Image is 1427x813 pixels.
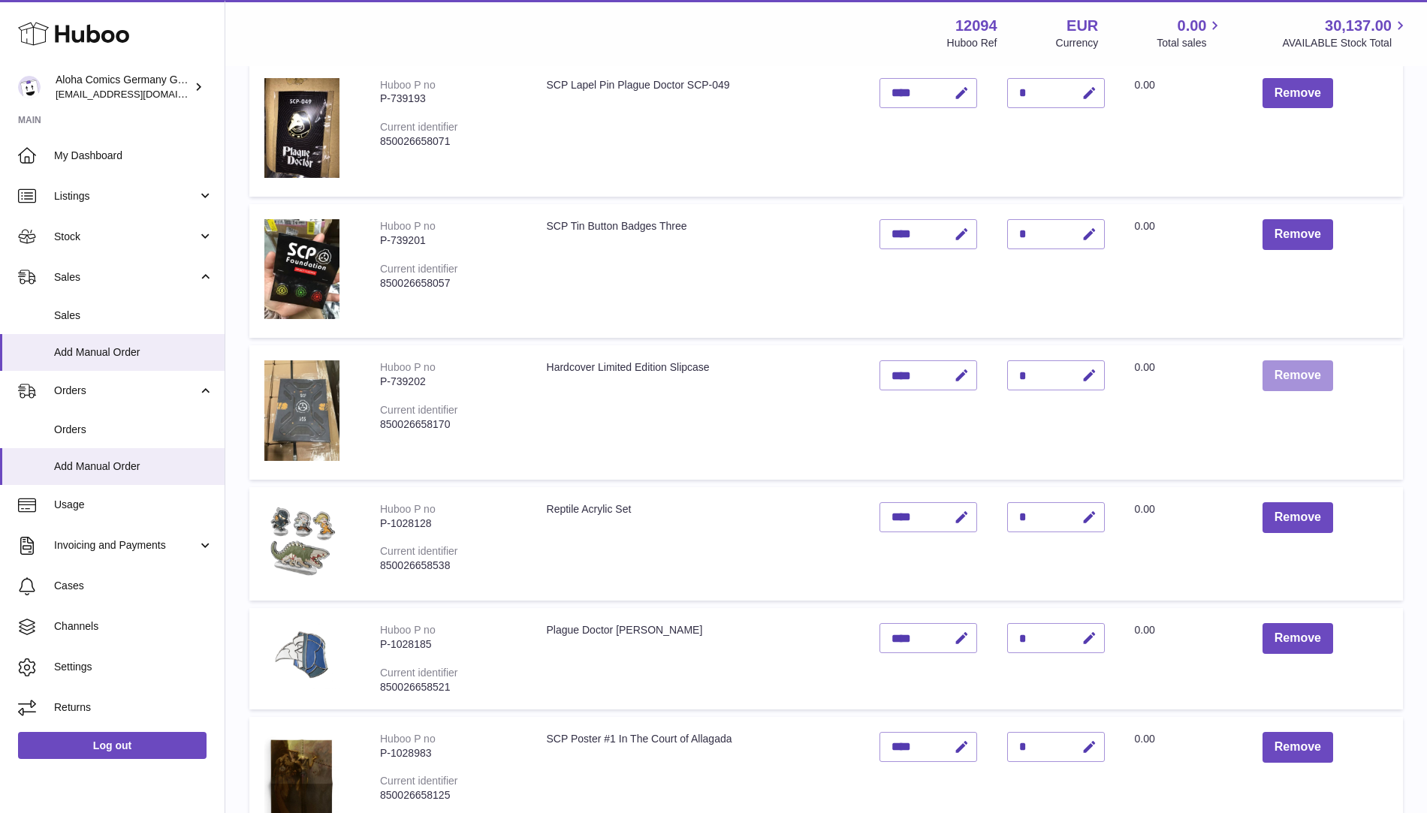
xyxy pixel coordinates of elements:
[380,233,517,248] div: P-739201
[380,733,436,745] div: Huboo P no
[380,92,517,106] div: P-739193
[380,79,436,91] div: Huboo P no
[380,516,517,531] div: P-1028128
[54,660,213,674] span: Settings
[380,417,517,432] div: 850026658170
[947,36,997,50] div: Huboo Ref
[54,345,213,360] span: Add Manual Order
[1263,360,1333,391] button: Remove
[1282,36,1409,50] span: AVAILABLE Stock Total
[380,545,458,557] div: Current identifier
[1157,36,1223,50] span: Total sales
[54,423,213,437] span: Orders
[1066,16,1098,36] strong: EUR
[54,538,198,553] span: Invoicing and Payments
[1282,16,1409,50] a: 30,137.00 AVAILABLE Stock Total
[380,624,436,636] div: Huboo P no
[54,498,213,512] span: Usage
[380,788,517,802] div: 850026658125
[380,220,436,232] div: Huboo P no
[54,309,213,323] span: Sales
[532,63,864,197] td: SCP Lapel Pin Plague Doctor SCP-049
[380,361,436,373] div: Huboo P no
[380,276,517,291] div: 850026658057
[18,76,41,98] img: comicsaloha@gmail.com
[54,230,198,244] span: Stock
[54,459,213,474] span: Add Manual Order
[54,619,213,634] span: Channels
[264,78,339,179] img: SCP Lapel Pin Plague Doctor SCP-049
[380,503,436,515] div: Huboo P no
[380,746,517,760] div: P-1028983
[1135,733,1155,745] span: 0.00
[532,487,864,601] td: Reptile Acrylic Set
[1263,219,1333,250] button: Remove
[1157,16,1223,50] a: 0.00 Total sales
[380,263,458,275] div: Current identifier
[1056,36,1099,50] div: Currency
[955,16,997,36] strong: 12094
[264,219,339,320] img: SCP Tin Button Badges Three
[380,680,517,694] div: 850026658521
[264,360,339,461] img: Hardcover Limited Edition Slipcase
[54,579,213,593] span: Cases
[380,404,458,416] div: Current identifier
[1325,16,1392,36] span: 30,137.00
[1135,220,1155,232] span: 0.00
[380,121,458,133] div: Current identifier
[1178,16,1207,36] span: 0.00
[1135,79,1155,91] span: 0.00
[56,88,221,100] span: [EMAIL_ADDRESS][DOMAIN_NAME]
[54,149,213,163] span: My Dashboard
[380,134,517,149] div: 850026658071
[380,667,458,679] div: Current identifier
[1135,361,1155,373] span: 0.00
[54,384,198,398] span: Orders
[1135,624,1155,636] span: 0.00
[54,270,198,285] span: Sales
[380,375,517,389] div: P-739202
[380,637,517,652] div: P-1028185
[1263,78,1333,109] button: Remove
[532,608,864,709] td: Plague Doctor [PERSON_NAME]
[1263,732,1333,763] button: Remove
[380,775,458,787] div: Current identifier
[532,204,864,338] td: SCP Tin Button Badges Three
[18,732,207,759] a: Log out
[56,73,191,101] div: Aloha Comics Germany GmbH
[1135,503,1155,515] span: 0.00
[380,559,517,573] div: 850026658538
[264,502,339,583] img: Reptile Acrylic Set
[1263,502,1333,533] button: Remove
[264,623,339,688] img: Plague Doctor Pin
[1263,623,1333,654] button: Remove
[532,345,864,479] td: Hardcover Limited Edition Slipcase
[54,189,198,203] span: Listings
[54,700,213,715] span: Returns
